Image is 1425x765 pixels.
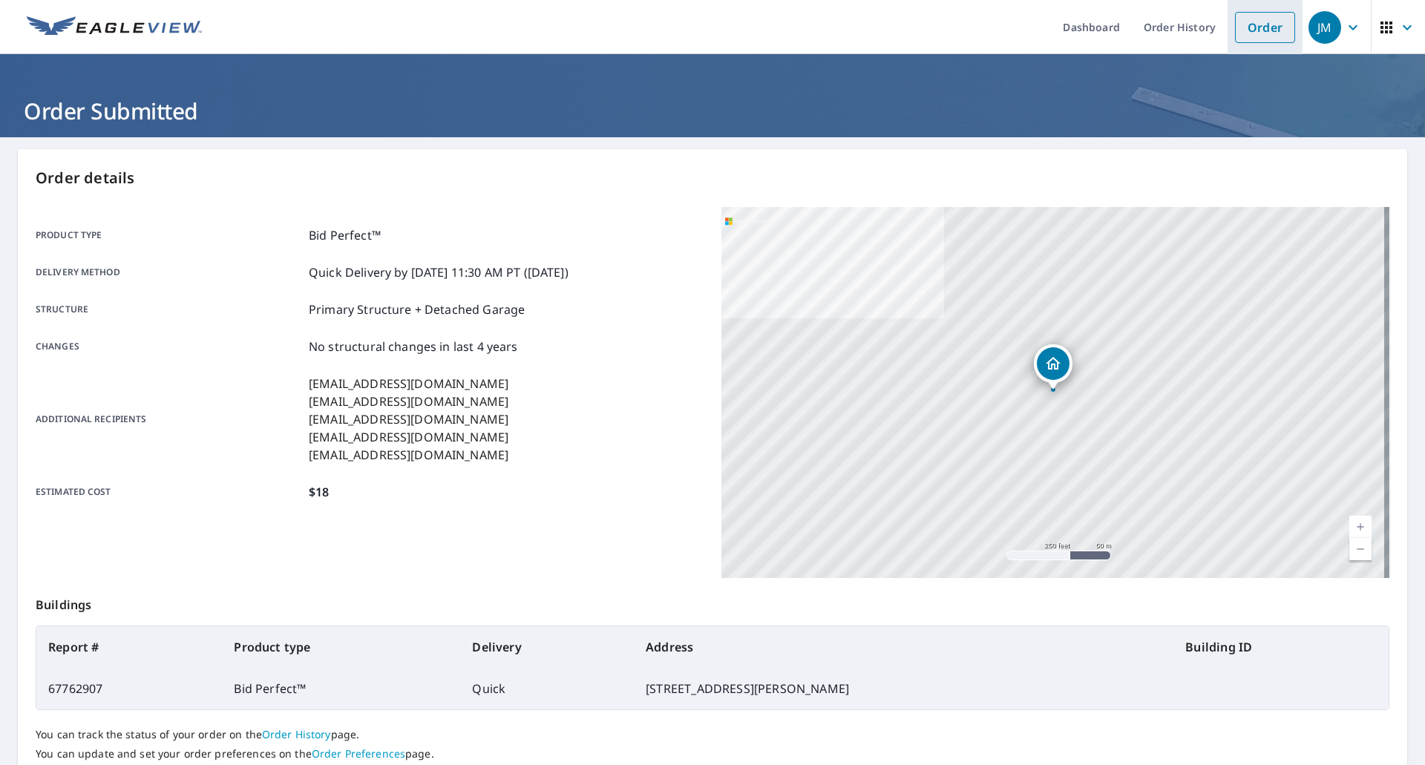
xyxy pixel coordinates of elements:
p: Additional recipients [36,375,303,464]
a: Order History [262,727,331,741]
p: Product type [36,226,303,244]
td: Bid Perfect™ [222,668,460,709]
a: Current Level 17, Zoom Out [1349,538,1372,560]
th: Product type [222,626,460,668]
p: Changes [36,338,303,355]
p: [EMAIL_ADDRESS][DOMAIN_NAME] [309,393,508,410]
h1: Order Submitted [18,96,1407,126]
p: No structural changes in last 4 years [309,338,518,355]
a: Order [1235,12,1295,43]
p: Primary Structure + Detached Garage [309,301,525,318]
p: Delivery method [36,263,303,281]
div: JM [1308,11,1341,44]
p: Buildings [36,578,1389,626]
p: Order details [36,167,1389,189]
div: Dropped pin, building 1, Residential property, 1465 Carrie Cir Zanesville, OH 43701 [1034,344,1072,390]
th: Building ID [1173,626,1389,668]
td: [STREET_ADDRESS][PERSON_NAME] [634,668,1173,709]
td: 67762907 [36,668,222,709]
th: Report # [36,626,222,668]
p: You can update and set your order preferences on the page. [36,747,1389,761]
p: Estimated cost [36,483,303,501]
a: Order Preferences [312,746,405,761]
img: EV Logo [27,16,202,39]
a: Current Level 17, Zoom In [1349,516,1372,538]
td: Quick [460,668,634,709]
p: Structure [36,301,303,318]
p: Bid Perfect™ [309,226,381,244]
p: Quick Delivery by [DATE] 11:30 AM PT ([DATE]) [309,263,569,281]
p: [EMAIL_ADDRESS][DOMAIN_NAME] [309,446,508,464]
p: [EMAIL_ADDRESS][DOMAIN_NAME] [309,375,508,393]
th: Delivery [460,626,634,668]
p: You can track the status of your order on the page. [36,728,1389,741]
p: $18 [309,483,329,501]
p: [EMAIL_ADDRESS][DOMAIN_NAME] [309,428,508,446]
th: Address [634,626,1173,668]
p: [EMAIL_ADDRESS][DOMAIN_NAME] [309,410,508,428]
